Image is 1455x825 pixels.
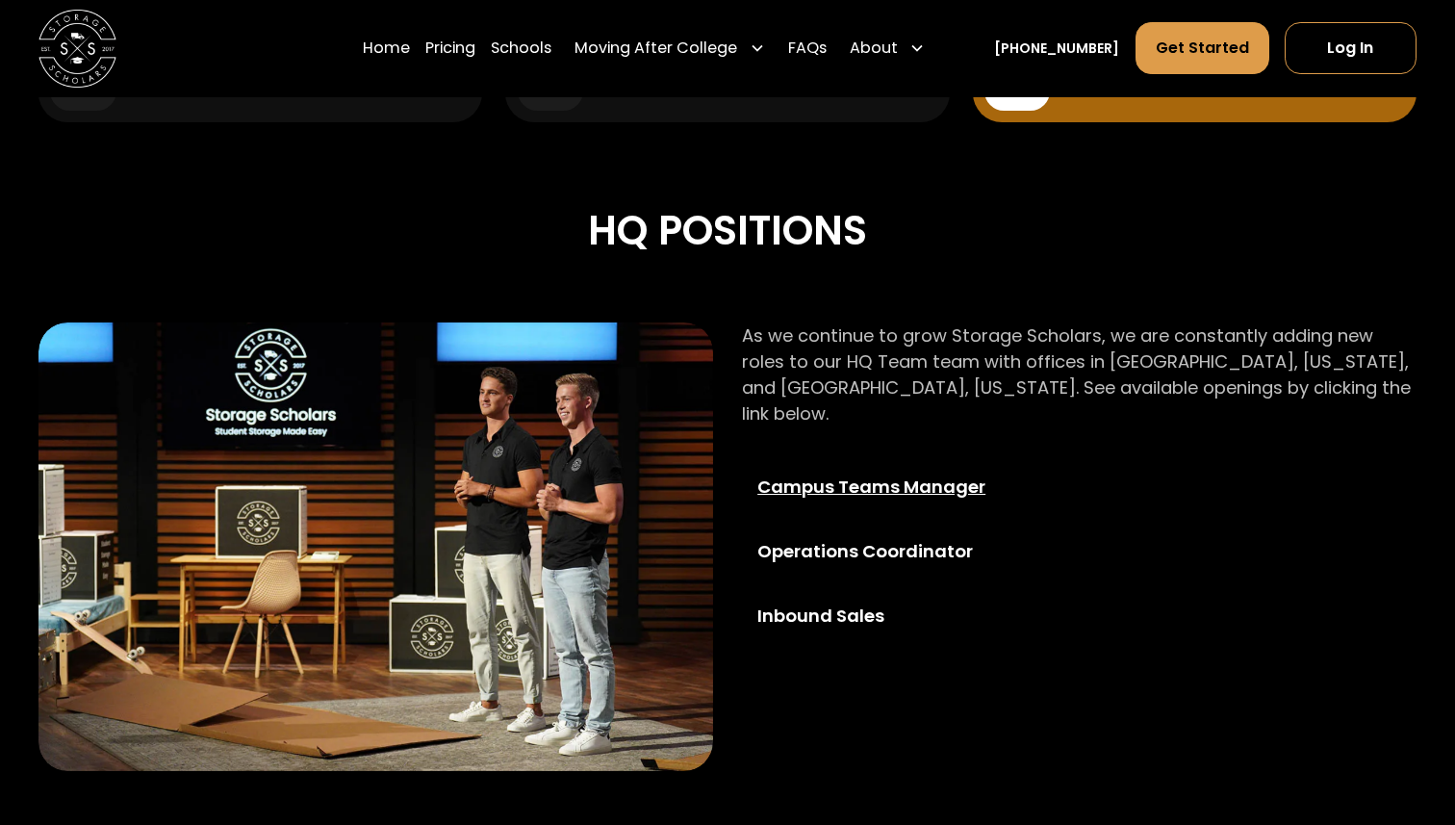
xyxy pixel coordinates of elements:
[994,39,1119,59] a: [PHONE_NUMBER]
[38,10,116,88] img: Storage Scholars main logo
[425,21,475,75] a: Pricing
[742,587,1052,644] a: Inbound Sales
[38,199,1417,264] div: HQ Positions
[742,458,1052,515] a: Campus Teams Manager
[842,21,932,75] div: About
[757,538,1036,564] div: Operations Coordinator
[757,603,1036,629] div: Inbound Sales
[574,37,737,60] div: Moving After College
[742,322,1417,427] p: As we continue to grow Storage Scholars, we are constantly adding new roles to our HQ Team team w...
[850,37,898,60] div: About
[491,21,551,75] a: Schools
[363,21,410,75] a: Home
[742,523,1052,580] a: Operations Coordinator
[1136,22,1269,74] a: Get Started
[757,474,1036,500] div: Campus Teams Manager
[788,21,827,75] a: FAQs
[567,21,772,75] div: Moving After College
[1285,22,1417,74] a: Log In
